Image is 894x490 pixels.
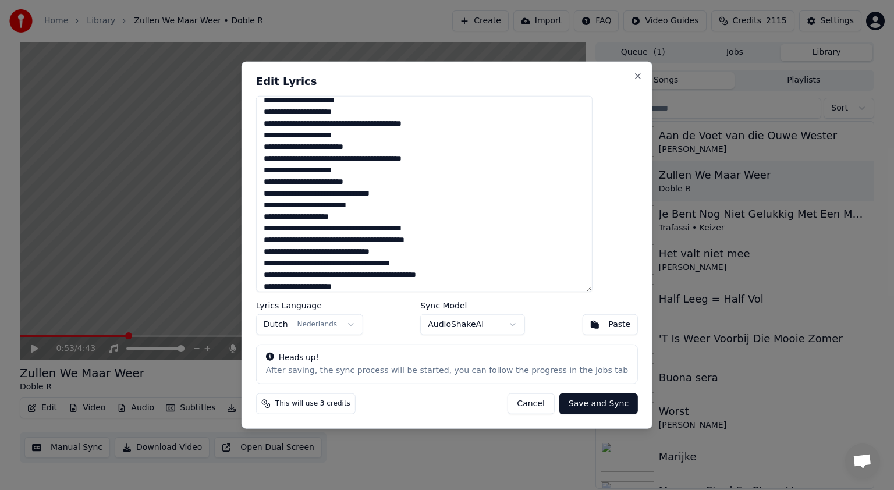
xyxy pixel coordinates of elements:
h2: Edit Lyrics [256,76,638,87]
button: Paste [582,314,638,335]
label: Sync Model [420,301,525,309]
div: Heads up! [266,351,628,363]
button: Cancel [507,393,554,414]
div: Paste [608,318,630,330]
div: After saving, the sync process will be started, you can follow the progress in the Jobs tab [266,364,628,376]
button: Save and Sync [559,393,638,414]
label: Lyrics Language [256,301,363,309]
span: This will use 3 credits [275,399,350,408]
